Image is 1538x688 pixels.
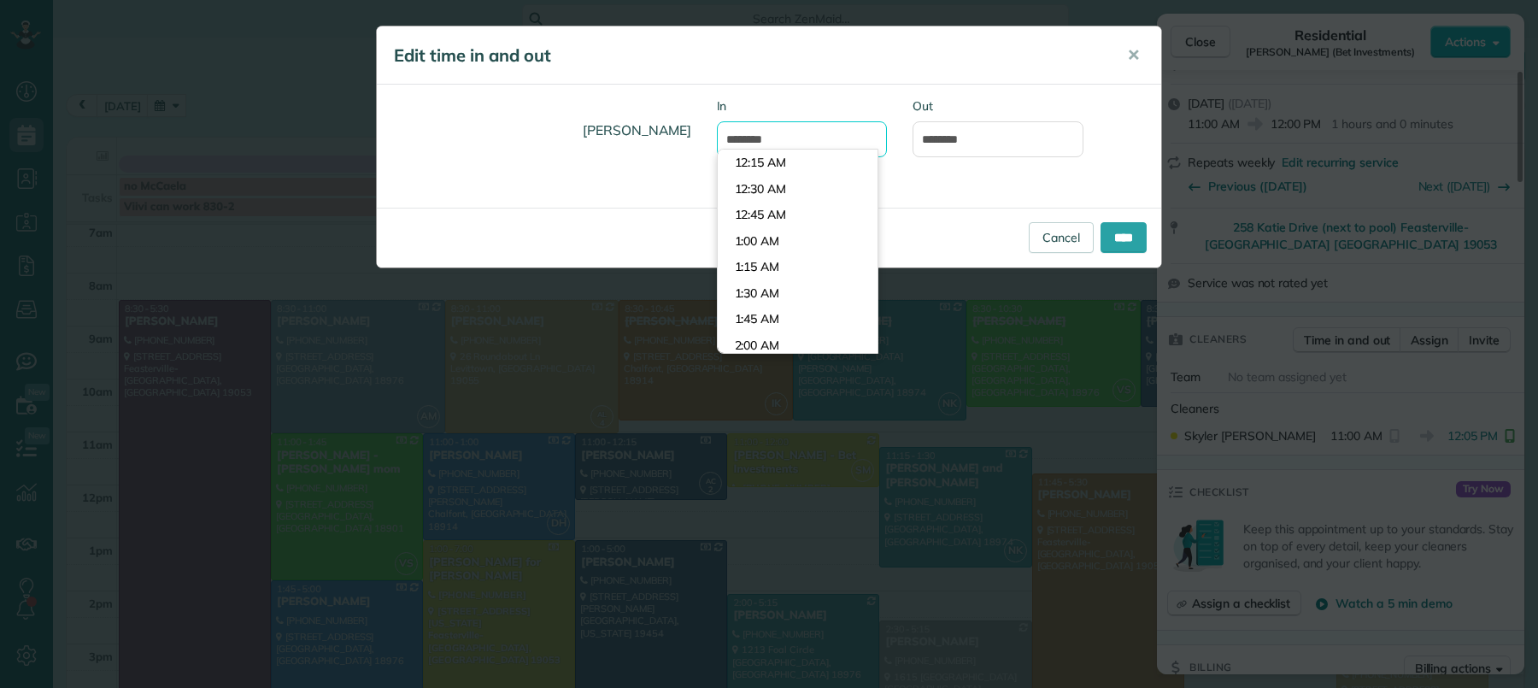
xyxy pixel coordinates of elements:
li: 1:45 AM [718,306,878,332]
li: 12:30 AM [718,176,878,203]
a: Cancel [1029,222,1094,253]
h5: Edit time in and out [394,44,1103,68]
li: 1:00 AM [718,228,878,255]
li: 12:15 AM [718,150,878,176]
li: 2:00 AM [718,332,878,359]
label: Out [913,97,1083,115]
h4: [PERSON_NAME] [390,106,691,155]
li: 12:45 AM [718,202,878,228]
li: 1:15 AM [718,254,878,280]
li: 1:30 AM [718,280,878,307]
span: ✕ [1127,45,1140,65]
label: In [717,97,888,115]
